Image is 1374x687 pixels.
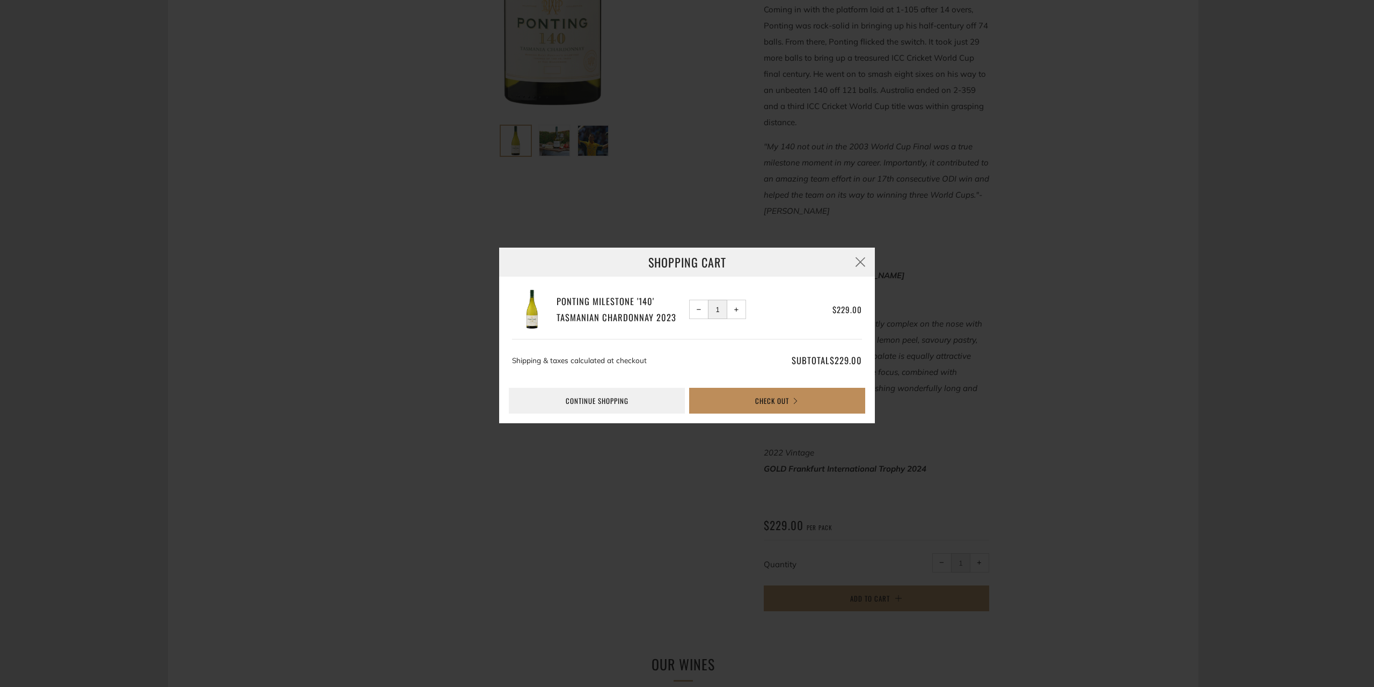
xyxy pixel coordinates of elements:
span: $229.00 [832,303,862,315]
h3: Shopping Cart [499,248,875,277]
span: + [734,307,739,312]
p: Shipping & taxes calculated at checkout [512,352,744,368]
a: Ponting Milestone '140' Tasmanian Chardonnay 2023 [557,293,685,325]
input: quantity [708,300,727,319]
a: Continue shopping [509,388,685,414]
span: − [697,307,701,312]
p: Subtotal [748,352,862,368]
span: $229.00 [830,353,862,367]
button: Close (Esc) [846,248,875,277]
img: Ponting Milestone '140' Tasmanian Chardonnay 2023 [512,290,552,330]
button: Check Out [689,388,865,414]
